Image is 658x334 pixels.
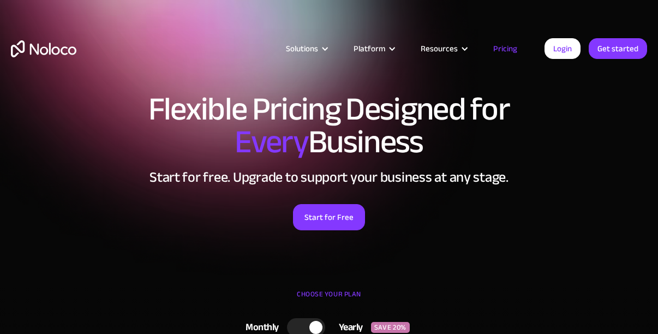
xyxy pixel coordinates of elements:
[286,41,318,56] div: Solutions
[407,41,480,56] div: Resources
[11,286,647,313] div: CHOOSE YOUR PLAN
[11,93,647,158] h1: Flexible Pricing Designed for Business
[235,111,308,172] span: Every
[480,41,531,56] a: Pricing
[340,41,407,56] div: Platform
[293,204,365,230] a: Start for Free
[272,41,340,56] div: Solutions
[354,41,385,56] div: Platform
[371,322,410,333] div: SAVE 20%
[421,41,458,56] div: Resources
[11,40,76,57] a: home
[545,38,581,59] a: Login
[11,169,647,186] h2: Start for free. Upgrade to support your business at any stage.
[589,38,647,59] a: Get started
